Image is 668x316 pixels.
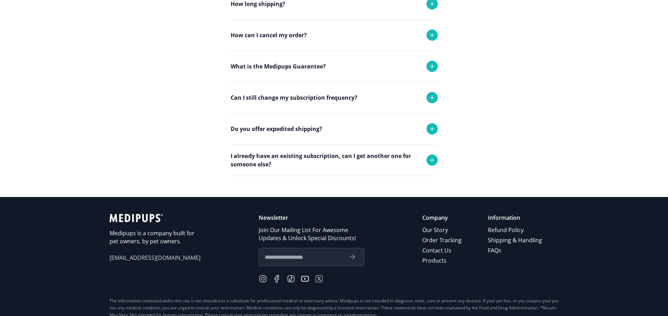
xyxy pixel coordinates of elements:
a: Shipping & Handling [488,235,543,245]
div: Yes we do! Please reach out to support and we will try to accommodate any request. [231,144,438,181]
p: Information [488,214,543,222]
span: [EMAIL_ADDRESS][DOMAIN_NAME] [110,254,201,262]
a: Our Story [422,225,463,235]
p: How can I cancel my order? [231,31,307,39]
p: I already have an existing subscription, can I get another one for someone else? [231,152,419,169]
a: Refund Policy [488,225,543,235]
p: Medipups is a company built for pet owners, by pet owners. [110,229,201,245]
p: What is the Medipups Guarantee? [231,62,326,71]
p: Can I still change my subscription frequency? [231,93,357,102]
a: FAQs [488,245,543,256]
div: Any refund request and cancellation are subject to approval and turn around time is 24-48 hours. ... [231,51,438,112]
p: Join Our Mailing List For Awesome Updates & Unlock Special Discounts! [259,226,364,242]
div: If you received the wrong product or your product was damaged in transit, we will replace it with... [231,82,438,127]
p: Do you offer expedited shipping? [231,125,322,133]
div: Yes you can. Simply reach out to support and we will adjust your monthly deliveries! [231,113,438,150]
div: Absolutely! Simply place the order and use the shipping address of the person who will receive th... [231,176,438,212]
p: Newsletter [259,214,364,222]
a: Order Tracking [422,235,463,245]
a: Products [422,256,463,266]
p: Company [422,214,463,222]
a: Contact Us [422,245,463,256]
div: Each order takes 1-2 business days to be delivered. [231,19,438,47]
